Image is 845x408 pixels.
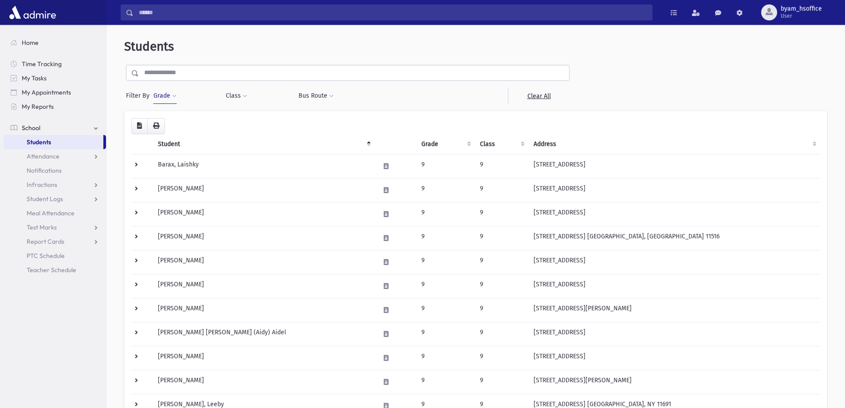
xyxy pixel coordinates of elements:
td: 9 [416,346,475,370]
a: School [4,121,106,135]
span: User [781,12,822,20]
span: PTC Schedule [27,252,65,260]
a: Time Tracking [4,57,106,71]
td: [PERSON_NAME] [PERSON_NAME] (Aidy) Aidel [153,322,374,346]
span: Notifications [27,166,62,174]
button: Grade [153,88,177,104]
a: Attendance [4,149,106,163]
span: Student Logs [27,195,63,203]
td: 9 [416,322,475,346]
td: [PERSON_NAME] [153,298,374,322]
a: Student Logs [4,192,106,206]
td: 9 [416,298,475,322]
td: 9 [475,226,528,250]
input: Search [134,4,652,20]
a: Teacher Schedule [4,263,106,277]
a: Infractions [4,178,106,192]
button: CSV [131,118,148,134]
td: [STREET_ADDRESS] [528,178,820,202]
a: Students [4,135,103,149]
td: [STREET_ADDRESS] [528,322,820,346]
td: 9 [416,178,475,202]
a: Home [4,36,106,50]
td: [STREET_ADDRESS] [528,346,820,370]
a: My Appointments [4,85,106,99]
td: 9 [475,178,528,202]
span: School [22,124,40,132]
a: PTC Schedule [4,249,106,263]
a: Report Cards [4,234,106,249]
a: My Reports [4,99,106,114]
span: Time Tracking [22,60,62,68]
td: 9 [475,274,528,298]
span: Report Cards [27,238,64,246]
th: Class: activate to sort column ascending [475,134,528,154]
td: 9 [475,346,528,370]
button: Class [225,88,248,104]
td: 9 [416,226,475,250]
th: Grade: activate to sort column ascending [416,134,475,154]
span: Attendance [27,152,59,160]
td: [STREET_ADDRESS] [528,202,820,226]
a: Meal Attendance [4,206,106,220]
td: [STREET_ADDRESS] [528,274,820,298]
td: 9 [475,202,528,226]
td: 9 [475,370,528,394]
td: Barax, Laishky [153,154,374,178]
td: [PERSON_NAME] [153,370,374,394]
a: Clear All [508,88,570,104]
span: byam_hsoffice [781,5,822,12]
button: Bus Route [298,88,334,104]
td: [STREET_ADDRESS][PERSON_NAME] [528,298,820,322]
td: 9 [416,250,475,274]
span: Infractions [27,181,57,189]
button: Print [147,118,165,134]
td: [PERSON_NAME] [153,274,374,298]
td: 9 [416,274,475,298]
a: Test Marks [4,220,106,234]
span: Meal Attendance [27,209,75,217]
td: [PERSON_NAME] [153,250,374,274]
td: 9 [475,298,528,322]
span: Test Marks [27,223,57,231]
td: 9 [475,154,528,178]
img: AdmirePro [7,4,58,21]
a: Notifications [4,163,106,178]
td: 9 [416,370,475,394]
span: My Appointments [22,88,71,96]
span: Teacher Schedule [27,266,76,274]
td: 9 [416,202,475,226]
td: 9 [416,154,475,178]
td: [PERSON_NAME] [153,346,374,370]
span: Filter By [126,91,153,100]
a: My Tasks [4,71,106,85]
td: 9 [475,250,528,274]
td: [STREET_ADDRESS] [GEOGRAPHIC_DATA], [GEOGRAPHIC_DATA] 11516 [528,226,820,250]
span: Students [27,138,51,146]
td: [STREET_ADDRESS][PERSON_NAME] [528,370,820,394]
th: Address: activate to sort column ascending [528,134,820,154]
span: My Reports [22,103,54,111]
td: 9 [475,322,528,346]
span: Students [124,39,174,54]
span: Home [22,39,39,47]
span: My Tasks [22,74,47,82]
td: [STREET_ADDRESS] [528,250,820,274]
td: [PERSON_NAME] [153,226,374,250]
td: [PERSON_NAME] [153,178,374,202]
td: [STREET_ADDRESS] [528,154,820,178]
th: Student: activate to sort column descending [153,134,374,154]
td: [PERSON_NAME] [153,202,374,226]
